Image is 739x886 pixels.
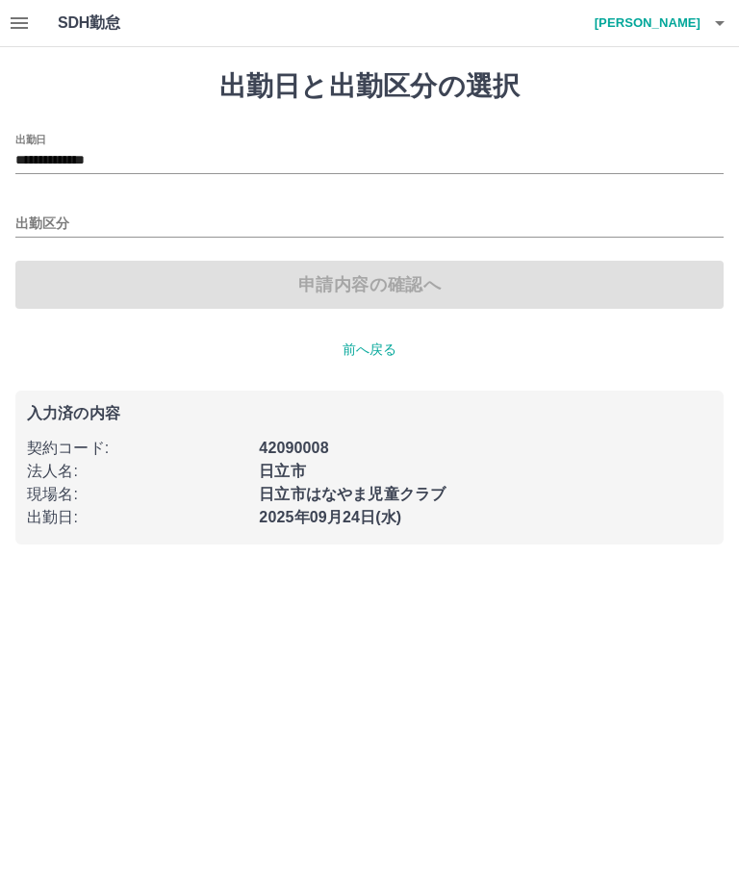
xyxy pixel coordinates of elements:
b: 日立市はなやま児童クラブ [259,486,446,502]
p: 出勤日 : [27,506,247,529]
label: 出勤日 [15,132,46,146]
p: 前へ戻る [15,340,724,360]
b: 2025年09月24日(水) [259,509,401,525]
p: 契約コード : [27,437,247,460]
p: 入力済の内容 [27,406,712,421]
p: 法人名 : [27,460,247,483]
b: 42090008 [259,440,328,456]
p: 現場名 : [27,483,247,506]
h1: 出勤日と出勤区分の選択 [15,70,724,103]
b: 日立市 [259,463,305,479]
